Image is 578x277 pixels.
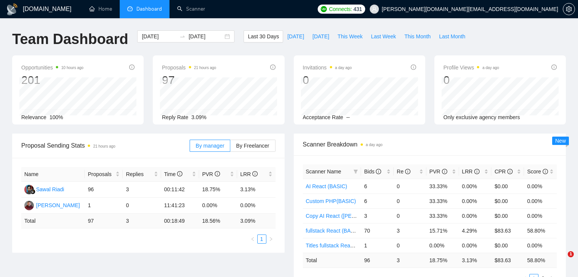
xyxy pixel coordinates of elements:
iframe: Intercom live chat [552,251,570,269]
span: By manager [196,143,224,149]
td: 6 [361,179,394,194]
span: Time [164,171,182,177]
a: setting [563,6,575,12]
span: Last Week [371,32,396,41]
td: 3.13% [237,182,275,198]
td: 58.80 % [524,253,557,268]
button: [DATE] [283,30,308,42]
td: $ 83.63 [491,253,524,268]
span: info-circle [411,65,416,70]
span: This Week [337,32,363,41]
td: 1 [361,238,394,253]
div: [PERSON_NAME] [36,201,80,209]
span: 3.09% [192,114,207,120]
span: to [179,33,185,39]
a: AI React (BASIC) [306,183,347,189]
td: 18.75% [199,182,237,198]
span: This Month [404,32,431,41]
td: 00:18:49 [161,214,199,228]
span: info-circle [270,65,276,70]
li: Next Page [266,235,276,244]
td: 0 [394,179,426,194]
span: Connects: [329,5,352,13]
span: Score [527,168,548,175]
button: right [266,235,276,244]
span: info-circle [177,171,182,176]
time: 21 hours ago [194,66,216,70]
td: 3.13 % [459,253,492,268]
span: New [555,138,566,144]
time: 10 hours ago [61,66,83,70]
td: Total [303,253,361,268]
td: 0 [394,238,426,253]
span: Last 30 Days [248,32,279,41]
td: 3 [394,253,426,268]
span: Replies [126,170,152,178]
td: 18.75 % [426,253,459,268]
button: Last Week [367,30,400,42]
td: 96 [85,182,123,198]
td: 3 [123,214,161,228]
span: LRR [240,171,258,177]
td: 11:41:23 [161,198,199,214]
time: a day ago [366,143,383,147]
td: 33.33% [426,194,459,208]
img: gigradar-bm.png [30,189,35,194]
span: info-circle [507,169,513,174]
span: info-circle [405,169,410,174]
span: Bids [364,168,381,175]
button: setting [563,3,575,15]
td: $0.00 [491,179,524,194]
a: Titles fullstack React (BASIC) [306,242,375,249]
span: Proposals [162,63,216,72]
td: 33.33% [426,179,459,194]
td: 0 [394,194,426,208]
td: 3 [394,223,426,238]
div: Sawal Riadi [36,185,64,194]
li: 1 [257,235,266,244]
div: 97 [162,73,216,87]
button: Last Month [435,30,469,42]
img: logo [6,3,18,16]
time: 21 hours ago [93,144,115,148]
span: -- [346,114,350,120]
td: 3 [361,208,394,223]
span: LRR [462,168,480,175]
td: 6 [361,194,394,208]
a: 1 [258,235,266,243]
span: 1 [568,251,574,257]
span: info-circle [376,169,381,174]
td: 97 [85,214,123,228]
span: info-circle [543,169,548,174]
span: PVR [429,168,447,175]
span: dashboard [127,6,133,11]
a: searchScanner [177,6,205,12]
span: Dashboard [136,6,162,12]
span: Acceptance Rate [303,114,344,120]
span: filter [353,169,358,174]
button: [DATE] [308,30,333,42]
img: SR [24,185,34,194]
td: 0 [394,208,426,223]
td: 4.29% [459,223,492,238]
input: Start date [142,32,176,41]
button: This Week [333,30,367,42]
td: 0.00% [524,194,557,208]
td: 96 [361,253,394,268]
time: a day ago [482,66,499,70]
td: 0.00% [459,179,492,194]
td: $0.00 [491,238,524,253]
span: [DATE] [312,32,329,41]
th: Replies [123,167,161,182]
span: user [372,6,377,12]
td: 0.00% [237,198,275,214]
span: left [250,237,255,241]
td: 0.00% [426,238,459,253]
td: $0.00 [491,194,524,208]
span: info-circle [215,171,220,176]
td: $83.63 [491,223,524,238]
span: Scanner Name [306,168,341,175]
a: KP[PERSON_NAME] [24,202,80,208]
td: 18.56 % [199,214,237,228]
